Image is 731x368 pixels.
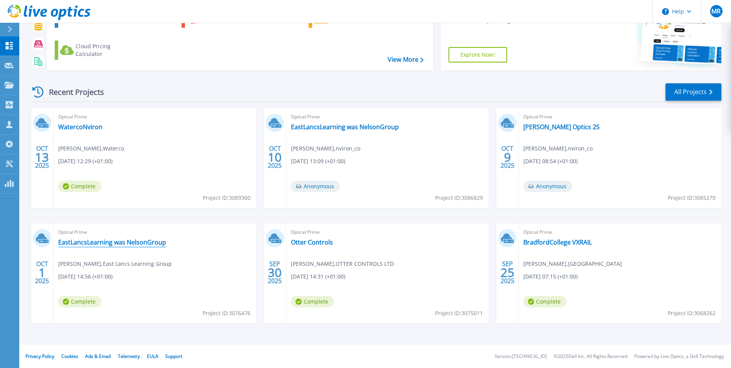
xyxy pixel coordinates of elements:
[291,272,345,281] span: [DATE] 14:31 (+01:00)
[291,260,394,268] span: [PERSON_NAME] , OTTER CONTROLS LTD
[58,157,113,165] span: [DATE] 12:29 (+01:00)
[435,309,483,317] span: Project ID: 3075011
[58,181,101,192] span: Complete
[523,181,572,192] span: Anonymous
[523,144,593,153] span: [PERSON_NAME] , nviron_co
[118,353,140,360] a: Telemetry
[523,260,622,268] span: [PERSON_NAME] , [GEOGRAPHIC_DATA]
[523,113,717,121] span: Optical Prime
[554,354,627,359] li: © 2025 Dell Inc. All Rights Reserved
[668,194,716,202] span: Project ID: 3085270
[267,258,282,287] div: SEP 2025
[58,238,166,246] a: EastLancsLearning was NelsonGroup
[203,194,250,202] span: Project ID: 3089360
[58,260,172,268] span: [PERSON_NAME] , East Lancs Learning Group
[668,309,716,317] span: Project ID: 3068262
[165,353,182,360] a: Support
[39,269,45,276] span: 1
[523,123,600,131] a: [PERSON_NAME] Optics 25
[634,354,724,359] li: Powered by Live Optics, a Dell Technology
[291,296,334,307] span: Complete
[25,353,54,360] a: Privacy Policy
[501,269,514,276] span: 25
[523,238,592,246] a: BradfordCollege VXRAIL
[30,83,114,101] div: Recent Projects
[76,42,137,58] div: Cloud Pricing Calculator
[291,238,333,246] a: Otter Controls
[147,353,158,360] a: EULA
[523,228,717,236] span: Optical Prime
[504,154,511,160] span: 9
[35,154,49,160] span: 13
[58,228,252,236] span: Optical Prime
[85,353,111,360] a: Ads & Email
[58,123,103,131] a: WatercoNviron
[500,258,515,287] div: SEP 2025
[35,258,49,287] div: OCT 2025
[523,157,578,165] span: [DATE] 08:54 (+01:00)
[58,144,124,153] span: [PERSON_NAME] , Waterco
[55,41,141,60] a: Cloud Pricing Calculator
[291,144,360,153] span: [PERSON_NAME] , nviron_co
[435,194,483,202] span: Project ID: 3086829
[665,83,721,101] a: All Projects
[711,8,721,14] span: MR
[291,113,484,121] span: Optical Prime
[523,272,578,281] span: [DATE] 07:15 (+01:00)
[58,113,252,121] span: Optical Prime
[61,353,78,360] a: Cookies
[268,269,282,276] span: 30
[449,47,507,62] a: Explore Now!
[203,309,250,317] span: Project ID: 3076476
[291,228,484,236] span: Optical Prime
[291,123,399,131] a: EastLancsLearning was NelsonGroup
[35,143,49,171] div: OCT 2025
[523,296,566,307] span: Complete
[388,56,423,63] a: View More
[58,296,101,307] span: Complete
[267,143,282,171] div: OCT 2025
[500,143,515,171] div: OCT 2025
[291,181,340,192] span: Anonymous
[291,157,345,165] span: [DATE] 13:09 (+01:00)
[268,154,282,160] span: 10
[58,272,113,281] span: [DATE] 14:56 (+01:00)
[495,354,547,359] li: Version: [TECHNICAL_ID]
